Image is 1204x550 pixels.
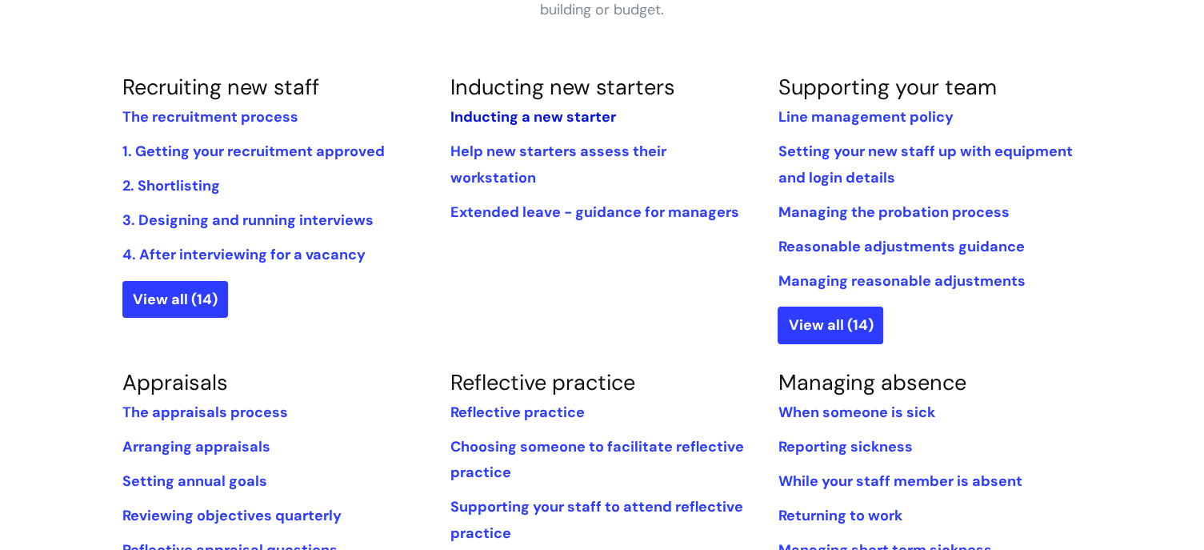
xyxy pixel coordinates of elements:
a: Choosing someone to facilitate reflective practice [450,437,743,482]
a: Supporting your team [778,73,996,101]
a: View all (14) [778,307,883,343]
a: Setting annual goals [122,472,267,491]
a: Reasonable adjustments guidance [778,237,1024,256]
a: Reviewing objectives quarterly [122,506,342,525]
a: 3. Designing and running interviews [122,211,374,230]
a: Line management policy [778,107,953,126]
a: Inducting a new starter [450,107,615,126]
a: Arranging appraisals [122,437,270,456]
a: Appraisals [122,368,228,396]
a: While‌ ‌your‌ ‌staff‌ ‌member‌ ‌is‌ ‌absent‌ [778,472,1022,491]
a: The appraisals process [122,403,288,422]
a: The recruitment process [122,107,298,126]
a: Inducting new starters [450,73,674,101]
a: Reflective practice [450,368,634,396]
a: Supporting your staff to attend reflective practice [450,497,742,542]
a: Setting your new staff up with equipment and login details [778,142,1072,187]
a: 2. Shortlisting [122,176,220,195]
a: Managing the probation process [778,203,1009,222]
a: When someone is sick [778,403,934,422]
a: Managing reasonable adjustments [778,271,1025,291]
a: 4. After interviewing for a vacancy [122,245,366,264]
a: Help new starters assess their workstation [450,142,666,187]
a: Managing absence [778,368,966,396]
a: Reporting sickness [778,437,912,456]
a: Reflective practice [450,403,584,422]
a: View all (14) [122,281,228,318]
a: Returning to work [778,506,902,525]
a: 1. Getting your recruitment approved [122,142,385,161]
a: Recruiting new staff [122,73,319,101]
a: Extended leave - guidance for managers [450,203,738,222]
